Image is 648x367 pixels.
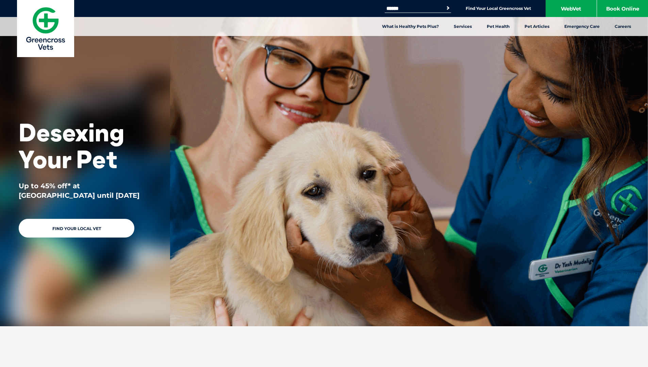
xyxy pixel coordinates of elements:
[19,119,151,173] h1: Desexing Your Pet
[19,181,151,200] p: Up to 45% off* at [GEOGRAPHIC_DATA] until [DATE]
[607,17,638,36] a: Careers
[375,17,446,36] a: What is Healthy Pets Plus?
[517,17,557,36] a: Pet Articles
[445,5,451,12] button: Search
[466,6,531,11] a: Find Your Local Greencross Vet
[557,17,607,36] a: Emergency Care
[446,17,479,36] a: Services
[479,17,517,36] a: Pet Health
[19,219,134,238] a: Find Your Local Vet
